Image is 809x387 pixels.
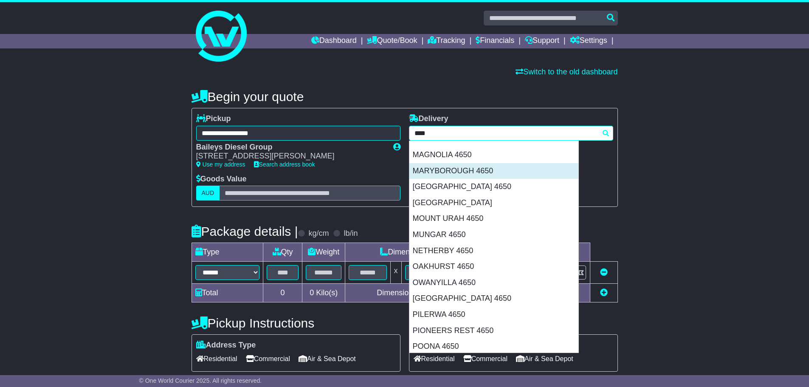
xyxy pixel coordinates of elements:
[299,352,356,365] span: Air & Sea Depot
[390,262,401,284] td: x
[310,288,314,297] span: 0
[409,227,578,243] div: MUNGAR 4650
[196,352,237,365] span: Residential
[600,288,608,297] a: Add new item
[367,34,417,48] a: Quote/Book
[311,34,357,48] a: Dashboard
[409,307,578,323] div: PILERWA 4650
[196,114,231,124] label: Pickup
[570,34,607,48] a: Settings
[246,352,290,365] span: Commercial
[254,161,315,168] a: Search address book
[196,152,385,161] div: [STREET_ADDRESS][PERSON_NAME]
[192,90,618,104] h4: Begin your quote
[192,243,263,262] td: Type
[463,352,507,365] span: Commercial
[192,224,298,238] h4: Package details |
[345,284,503,302] td: Dimensions in Centimetre(s)
[476,34,514,48] a: Financials
[409,243,578,259] div: NETHERBY 4650
[196,161,245,168] a: Use my address
[409,211,578,227] div: MOUNT URAH 4650
[409,114,448,124] label: Delivery
[263,284,302,302] td: 0
[196,341,256,350] label: Address Type
[516,352,573,365] span: Air & Sea Depot
[409,147,578,163] div: MAGNOLIA 4650
[263,243,302,262] td: Qty
[600,268,608,277] a: Remove this item
[345,243,503,262] td: Dimensions (L x W x H)
[428,34,465,48] a: Tracking
[192,284,263,302] td: Total
[409,126,613,141] typeahead: Please provide city
[516,68,617,76] a: Switch to the old dashboard
[196,175,247,184] label: Goods Value
[139,377,262,384] span: © One World Courier 2025. All rights reserved.
[344,229,358,238] label: lb/in
[409,323,578,339] div: PIONEERS REST 4650
[525,34,559,48] a: Support
[409,339,578,355] div: POONA 4650
[409,291,578,307] div: [GEOGRAPHIC_DATA] 4650
[302,243,345,262] td: Weight
[409,259,578,275] div: OAKHURST 4650
[414,352,455,365] span: Residential
[409,179,578,195] div: [GEOGRAPHIC_DATA] 4650
[196,186,220,201] label: AUD
[192,316,400,330] h4: Pickup Instructions
[302,284,345,302] td: Kilo(s)
[409,275,578,291] div: OWANYILLA 4650
[409,195,578,211] div: [GEOGRAPHIC_DATA]
[409,163,578,179] div: MARYBOROUGH 4650
[308,229,329,238] label: kg/cm
[196,143,385,152] div: Baileys Diesel Group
